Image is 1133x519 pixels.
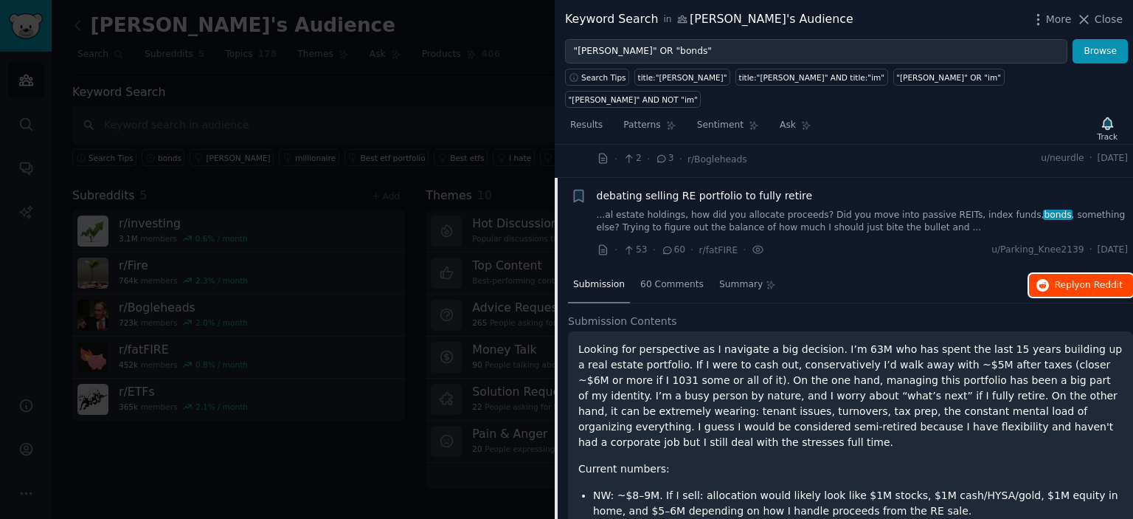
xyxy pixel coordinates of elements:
span: 2 [623,152,641,165]
span: · [1089,244,1092,257]
span: u/neurdle [1041,152,1084,165]
button: Search Tips [565,69,629,86]
span: · [1089,152,1092,165]
div: title:"[PERSON_NAME]" [638,72,727,83]
span: 53 [623,244,647,257]
li: NW: ~$8–9M. If I sell: allocation would likely look like $1M stocks, $1M cash/HYSA/gold, $1M equi... [593,488,1123,519]
span: Sentiment [697,119,744,132]
span: · [614,151,617,167]
button: Browse [1073,39,1128,64]
span: [DATE] [1098,152,1128,165]
span: 60 [661,244,685,257]
span: Patterns [623,119,660,132]
span: Ask [780,119,796,132]
span: u/Parking_Knee2139 [991,244,1084,257]
span: · [614,242,617,258]
span: · [679,151,682,167]
a: Patterns [618,114,681,144]
span: · [653,242,656,258]
a: ...al estate holdings, how did you allocate proceeds? Did you move into passive REITs, index fund... [597,209,1129,235]
span: 60 Comments [640,278,704,292]
a: "[PERSON_NAME]" AND NOT "im" [565,91,701,108]
button: Replyon Reddit [1029,274,1133,298]
a: Sentiment [692,114,764,144]
span: Results [570,119,603,132]
a: title:"[PERSON_NAME]" [634,69,730,86]
div: Keyword Search [PERSON_NAME]'s Audience [565,10,853,29]
span: Submission [573,278,625,292]
span: in [663,13,671,27]
a: Ask [775,114,817,144]
span: Search Tips [581,72,626,83]
div: "[PERSON_NAME]" AND NOT "im" [569,94,698,105]
button: More [1030,12,1072,27]
span: r/Bogleheads [687,154,747,165]
span: Reply [1055,279,1123,292]
span: · [743,242,746,258]
input: Try a keyword related to your business [565,39,1067,64]
button: Close [1076,12,1123,27]
p: Current numbers: [578,461,1123,477]
span: More [1046,12,1072,27]
a: debating selling RE portfolio to fully retire [597,188,813,204]
p: Looking for perspective as I navigate a big decision. I’m 63M who has spent the last 15 years bui... [578,342,1123,450]
span: on Reddit [1080,280,1123,290]
div: "[PERSON_NAME]" OR "im" [896,72,1001,83]
span: Close [1095,12,1123,27]
button: Track [1092,113,1123,144]
span: 3 [655,152,673,165]
div: Track [1098,131,1118,142]
a: title:"[PERSON_NAME]" AND title:"im" [735,69,888,86]
span: · [647,151,650,167]
div: title:"[PERSON_NAME]" AND title:"im" [739,72,885,83]
a: Results [565,114,608,144]
span: Submission Contents [568,314,677,329]
span: [DATE] [1098,244,1128,257]
span: Summary [719,278,763,292]
span: · [690,242,693,258]
span: bonds [1043,210,1073,220]
span: r/fatFIRE [699,245,738,255]
a: "[PERSON_NAME]" OR "im" [893,69,1005,86]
